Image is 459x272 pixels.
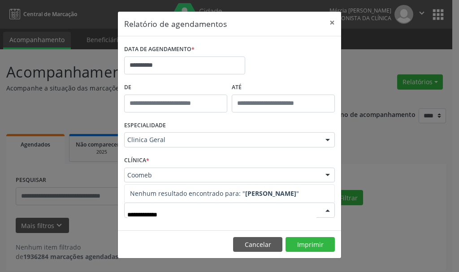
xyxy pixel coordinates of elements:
label: ESPECIALIDADE [124,119,166,133]
label: CLÍNICA [124,154,149,168]
button: Cancelar [233,237,282,252]
label: ATÉ [232,81,335,95]
label: DATA DE AGENDAMENTO [124,43,195,56]
button: Close [323,12,341,34]
span: Clinica Geral [127,135,316,144]
span: Coomeb [127,171,316,180]
h5: Relatório de agendamentos [124,18,227,30]
span: Nenhum resultado encontrado para: " " [130,189,299,198]
label: De [124,81,227,95]
strong: [PERSON_NAME] [245,189,296,198]
button: Imprimir [286,237,335,252]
